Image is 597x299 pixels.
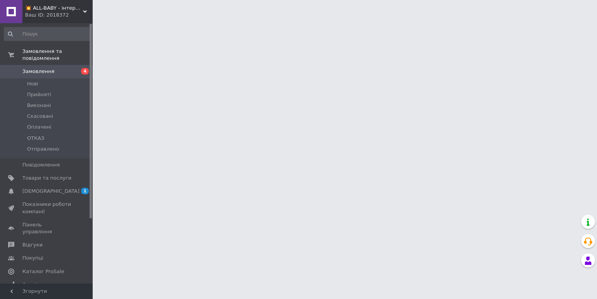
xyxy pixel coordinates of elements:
[27,124,51,131] span: Оплачені
[27,146,59,153] span: Отправлено
[22,281,49,288] span: Аналітика
[22,68,54,75] span: Замовлення
[22,221,71,235] span: Панель управління
[22,48,93,62] span: Замовлення та повідомлення
[25,12,93,19] div: Ваш ID: 2018372
[22,241,42,248] span: Відгуки
[27,113,53,120] span: Скасовані
[27,102,51,109] span: Виконані
[27,135,44,142] span: ОТКАЗ
[22,201,71,215] span: Показники роботи компанії
[81,68,89,75] span: 4
[81,188,89,194] span: 1
[22,175,71,182] span: Товари та послуги
[4,27,91,41] input: Пошук
[25,5,83,12] span: 💥 ALL-BABY - інтернет - магазин товарів для дітей
[22,255,43,262] span: Покупці
[22,161,60,168] span: Повідомлення
[22,188,80,195] span: [DEMOGRAPHIC_DATA]
[22,268,64,275] span: Каталог ProSale
[27,80,38,87] span: Нові
[27,91,51,98] span: Прийняті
